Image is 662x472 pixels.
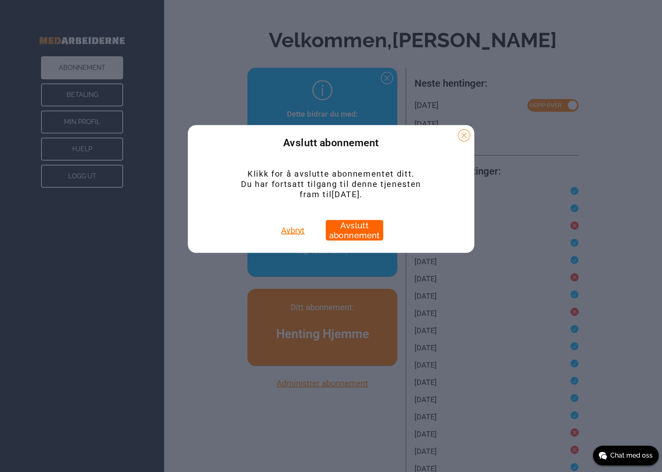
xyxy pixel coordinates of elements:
[279,220,307,240] button: Avbryt
[610,451,653,460] span: Chat med oss
[283,137,379,148] span: Avslutt abonnement
[326,220,383,240] button: Avslutt abonnement
[593,446,659,465] button: Chat med oss
[233,168,429,199] p: Klikk for å avslutte abonnementet ditt. Du har fortsatt tilgang til denne tjenesten fram til [DAT...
